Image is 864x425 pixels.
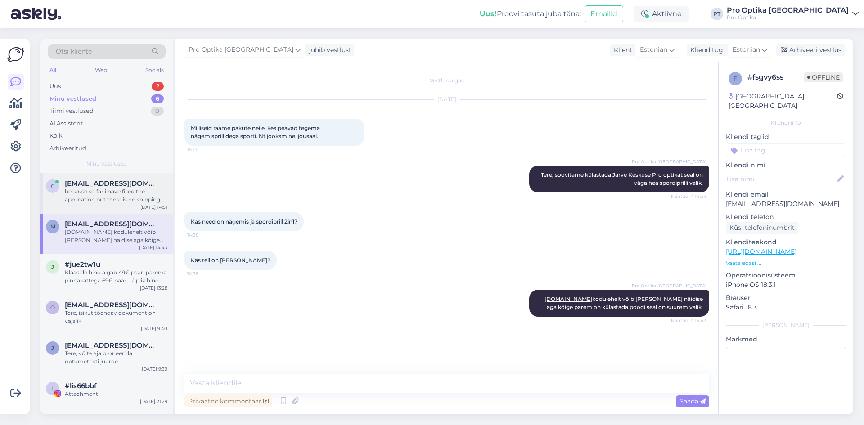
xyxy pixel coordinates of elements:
[49,119,83,128] div: AI Assistent
[140,285,167,291] div: [DATE] 13:28
[93,64,109,76] div: Web
[544,295,704,310] span: kodulehelt võib [PERSON_NAME] näidise aga kõige parem on külastada poodi seal on suurem valik.
[49,94,96,103] div: Minu vestlused
[726,222,798,234] div: Küsi telefoninumbrit
[726,119,846,127] div: Kliendi info
[726,199,846,209] p: [EMAIL_ADDRESS][DOMAIN_NAME]
[48,64,58,76] div: All
[726,132,846,142] p: Kliendi tag'id
[189,45,293,55] span: Pro Optika [GEOGRAPHIC_DATA]
[726,190,846,199] p: Kliendi email
[184,395,272,407] div: Privaatne kommentaar
[191,218,297,225] span: Kas need on nägemis ja spordiprill 2in1?
[711,8,723,20] div: PT
[65,228,167,244] div: [DOMAIN_NAME] kodulehelt võib [PERSON_NAME] näidise aga kõige parem on külastada poodi seal on su...
[151,94,164,103] div: 6
[51,344,54,351] span: j
[49,144,86,153] div: Arhiveeritud
[727,7,859,21] a: Pro Optika [GEOGRAPHIC_DATA]Pro Optika
[585,5,623,22] button: Emailid
[50,304,55,311] span: o
[610,45,632,55] div: Klient
[151,107,164,116] div: 0
[49,131,63,140] div: Kõik
[50,223,55,230] span: m
[51,385,54,392] span: l
[726,174,836,184] input: Lisa nimi
[7,46,24,63] img: Askly Logo
[187,146,221,153] span: 14:17
[726,161,846,170] p: Kliendi nimi
[541,171,704,186] span: Tere, soovitame külastada Järve Keskuse Pro optikat seal on väga hea spordiprilli valik.
[65,301,158,309] span: ostrakanette@gmail.com
[726,212,846,222] p: Kliendi telefon
[139,244,167,251] div: [DATE] 14:43
[65,260,100,268] span: #jue2tw1u
[191,257,270,264] span: Kas teil on [PERSON_NAME]?
[687,45,725,55] div: Klienditugi
[726,335,846,344] p: Märkmed
[726,321,846,329] div: [PERSON_NAME]
[306,45,351,55] div: juhib vestlust
[184,95,709,103] div: [DATE]
[86,160,127,168] span: Minu vestlused
[726,280,846,290] p: iPhone OS 18.3.1
[187,270,221,277] span: 14:38
[51,264,54,270] span: j
[727,7,849,14] div: Pro Optika [GEOGRAPHIC_DATA]
[733,75,737,82] span: f
[776,44,845,56] div: Arhiveeri vestlus
[726,303,846,312] p: Safari 18.3
[152,82,164,91] div: 2
[747,72,804,83] div: # fsgvy6ss
[671,193,706,200] span: Nähtud ✓ 14:34
[51,183,55,189] span: c
[49,107,94,116] div: Tiimi vestlused
[65,268,167,285] div: Klaaside hind algab 49€ paar, parema pinnakattega 69€ paar. Lõplik hind siiski selgub pärast visi...
[140,398,167,405] div: [DATE] 21:29
[187,232,221,238] span: 14:38
[671,317,706,324] span: Nähtud ✓ 14:43
[56,47,92,56] span: Otsi kliente
[726,143,846,157] input: Lisa tag
[726,293,846,303] p: Brauser
[726,247,796,255] a: [URL][DOMAIN_NAME]
[65,179,158,188] span: candymaniac1@gmail.com
[726,259,846,267] p: Vaata edasi ...
[65,188,167,204] div: because so far i have filled the application but there is no shipping included at the total amout
[480,9,581,19] div: Proovi tasuta juba täna:
[65,220,158,228] span: mari.aasmae@gmail.com
[726,271,846,280] p: Operatsioonisüsteem
[65,349,167,366] div: Tere, võite aja broneerida optometristi juurde
[679,397,706,405] span: Saada
[726,237,846,247] p: Klienditeekond
[184,76,709,85] div: Vestlus algas
[191,125,321,139] span: Milliseid raame pakute neile, kes peavad tegema nägemisprillidega sporti. Nt jooksmine, jòusaal.
[544,295,592,302] a: [DOMAIN_NAME]
[480,9,497,18] b: Uus!
[140,204,167,210] div: [DATE] 14:51
[632,282,706,289] span: Pro Optika [GEOGRAPHIC_DATA]
[727,14,849,21] div: Pro Optika
[141,325,167,332] div: [DATE] 9:40
[804,72,843,82] span: Offline
[640,45,667,55] span: Estonian
[634,6,689,22] div: Aktiivne
[144,64,166,76] div: Socials
[65,309,167,325] div: Tere, isikut tõendav dokument on vajalik
[733,45,760,55] span: Estonian
[65,341,158,349] span: jansedrik5@gmail.com
[65,382,97,390] span: #lis66bbf
[65,390,167,398] div: Attachment
[142,366,167,372] div: [DATE] 9:39
[729,92,837,111] div: [GEOGRAPHIC_DATA], [GEOGRAPHIC_DATA]
[632,158,706,165] span: Pro Optika [GEOGRAPHIC_DATA]
[49,82,61,91] div: Uus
